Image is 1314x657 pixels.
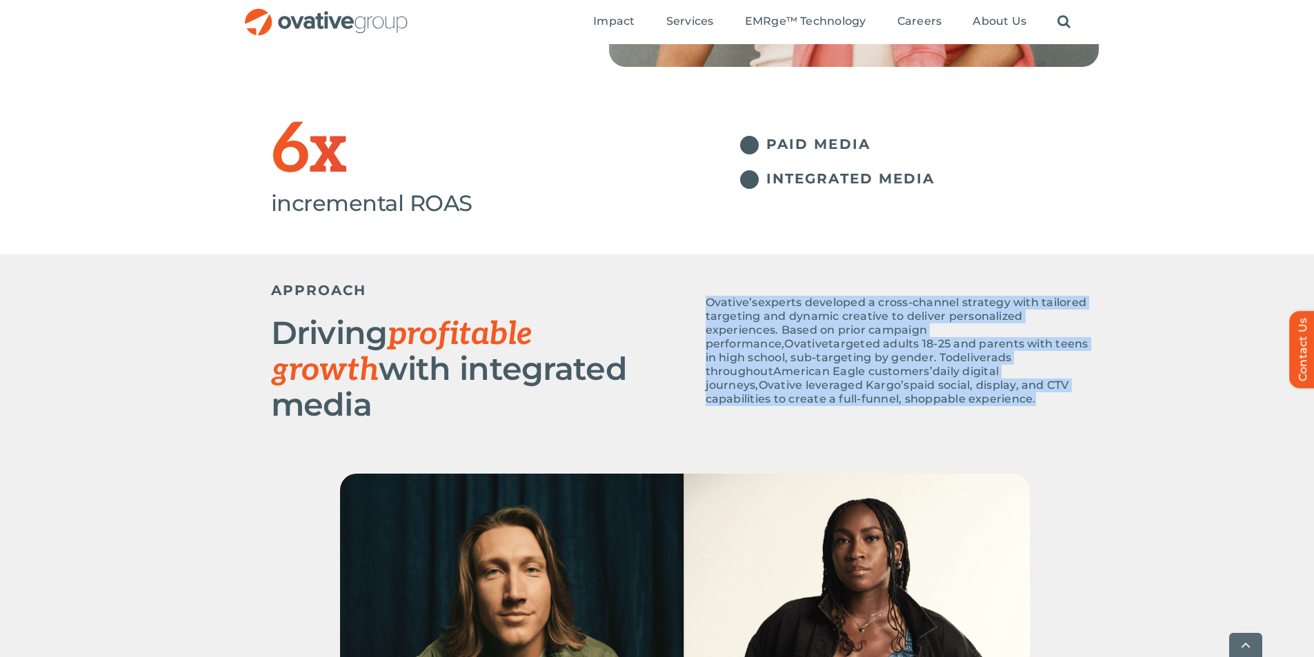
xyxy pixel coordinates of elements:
[953,351,991,364] span: deliver
[759,378,803,392] span: Ovative
[706,351,1012,378] span: ads throughout
[271,129,685,173] h1: 6x
[745,14,866,28] span: EMRge™ Technology
[766,136,1099,152] h5: PAID MEDIA
[1057,14,1071,30] a: Search
[706,296,1087,350] span: experts developed a cross-channel strategy with tailored targeting and dynamic creative to delive...
[973,14,1026,30] a: About Us
[897,14,942,30] a: Careers
[1033,392,1035,405] span: .
[897,14,942,28] span: Careers
[973,14,1026,28] span: About Us
[706,337,1088,364] span: targeted adults 18-25 and parents with teens in high school, sub-targeting by gender. To
[271,190,472,216] span: incremental ROAS
[773,365,933,378] span: American Eagle customers’
[706,296,758,309] span: Ovative’s
[766,170,1099,187] h5: INTEGRATED MEDIA
[593,14,635,30] a: Impact
[666,14,714,30] a: Services
[784,337,828,350] span: Ovative
[243,7,409,20] a: OG_Full_horizontal_RGB
[271,282,685,299] h5: APPROACH
[593,14,635,28] span: Impact
[706,365,999,392] span: daily digital journeys,
[706,378,1069,405] span: paid social, display, and CTV capabilities to create a full-funnel, shoppable experience
[745,14,866,30] a: EMRge™ Technology
[666,14,714,28] span: Services
[806,378,910,392] span: leveraged Kargo’s
[271,315,532,390] span: profitable growth
[271,316,685,422] h2: Driving with integrated media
